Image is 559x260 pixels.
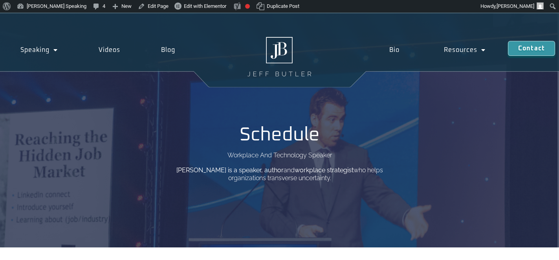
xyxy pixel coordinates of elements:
[168,166,392,182] p: and who helps organizations transverse uncertainty.
[141,41,196,59] a: Blog
[245,4,250,9] div: Needs improvement
[367,41,422,59] a: Bio
[227,152,332,159] p: Workplace And Technology Speaker
[497,3,534,9] span: [PERSON_NAME]
[176,166,284,174] b: [PERSON_NAME] is a speaker, author
[295,166,354,174] b: workplace strategist
[508,41,555,56] a: Contact
[240,125,320,144] h1: Schedule
[184,3,226,9] span: Edit with Elementor
[78,41,141,59] a: Videos
[367,41,508,59] nav: Menu
[518,45,545,52] span: Contact
[422,41,508,59] a: Resources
